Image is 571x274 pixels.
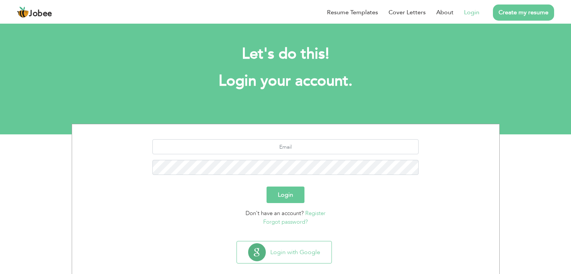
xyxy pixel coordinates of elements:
[389,8,426,17] a: Cover Letters
[29,10,52,18] span: Jobee
[237,241,331,263] button: Login with Google
[464,8,479,17] a: Login
[493,5,554,21] a: Create my resume
[17,6,52,18] a: Jobee
[436,8,453,17] a: About
[152,139,419,154] input: Email
[246,209,304,217] span: Don't have an account?
[17,6,29,18] img: jobee.io
[267,187,304,203] button: Login
[327,8,378,17] a: Resume Templates
[83,44,488,64] h2: Let's do this!
[83,71,488,91] h1: Login your account.
[305,209,325,217] a: Register
[263,218,308,226] a: Forgot password?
